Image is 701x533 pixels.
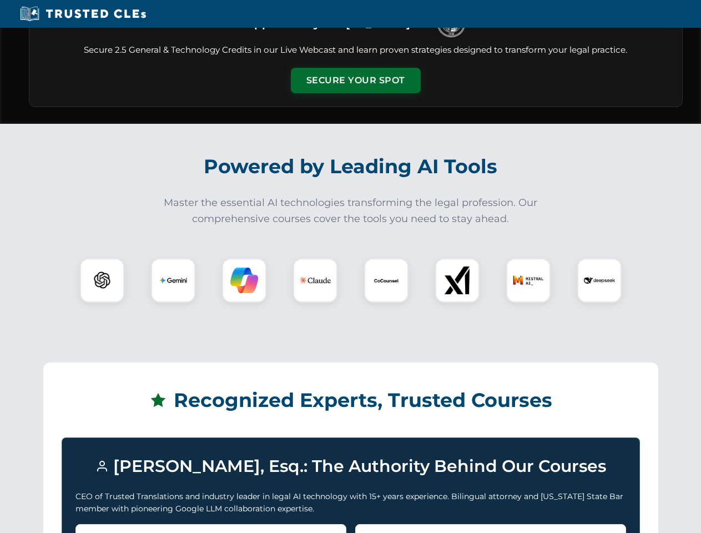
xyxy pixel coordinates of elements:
[43,44,669,57] p: Secure 2.5 General & Technology Credits in our Live Webcast and learn proven strategies designed ...
[157,195,545,227] p: Master the essential AI technologies transforming the legal profession. Our comprehensive courses...
[293,258,337,303] div: Claude
[222,258,266,303] div: Copilot
[159,266,187,294] img: Gemini Logo
[230,266,258,294] img: Copilot Logo
[435,258,480,303] div: xAI
[291,68,421,93] button: Secure Your Spot
[151,258,195,303] div: Gemini
[506,258,551,303] div: Mistral AI
[300,265,331,296] img: Claude Logo
[43,147,658,186] h2: Powered by Leading AI Tools
[577,258,622,303] div: DeepSeek
[443,266,471,294] img: xAI Logo
[584,265,615,296] img: DeepSeek Logo
[75,451,626,481] h3: [PERSON_NAME], Esq.: The Authority Behind Our Courses
[364,258,409,303] div: CoCounsel
[75,490,626,515] p: CEO of Trusted Translations and industry leader in legal AI technology with 15+ years experience....
[86,264,118,296] img: ChatGPT Logo
[80,258,124,303] div: ChatGPT
[17,6,149,22] img: Trusted CLEs
[513,265,544,296] img: Mistral AI Logo
[372,266,400,294] img: CoCounsel Logo
[62,381,640,420] h2: Recognized Experts, Trusted Courses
